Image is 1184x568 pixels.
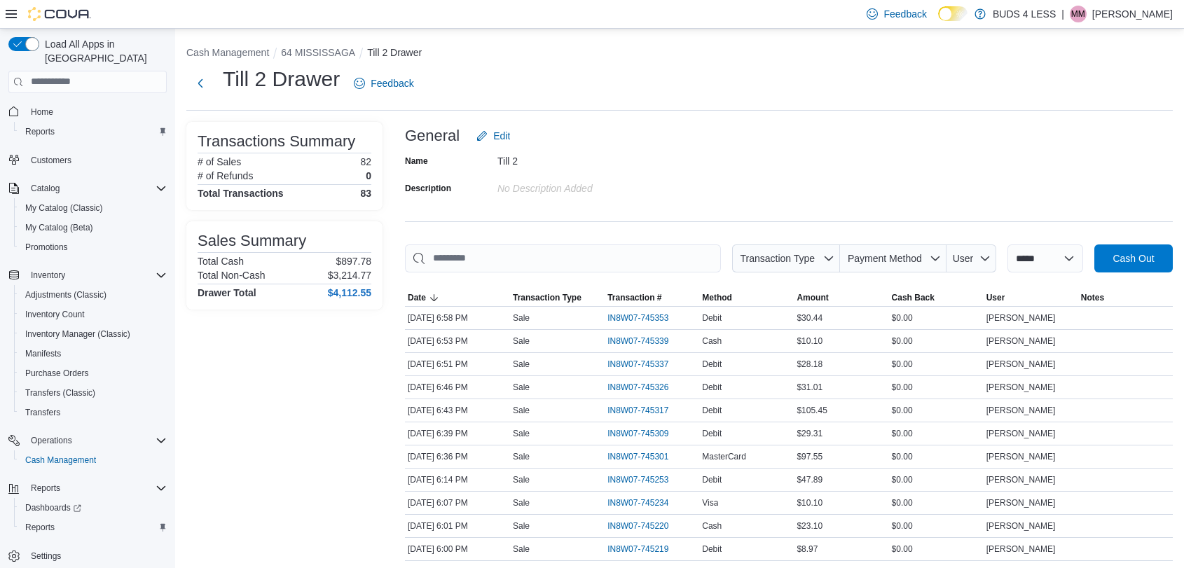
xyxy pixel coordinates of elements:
[3,150,172,170] button: Customers
[1092,6,1173,22] p: [PERSON_NAME]
[20,123,167,140] span: Reports
[405,310,510,326] div: [DATE] 6:58 PM
[186,46,1173,62] nav: An example of EuiBreadcrumbs
[14,305,172,324] button: Inventory Count
[607,405,668,416] span: IN8W07-745317
[513,292,581,303] span: Transaction Type
[405,289,510,306] button: Date
[31,155,71,166] span: Customers
[607,425,682,442] button: IN8W07-745309
[405,183,451,194] label: Description
[20,452,167,469] span: Cash Management
[497,150,685,167] div: Till 2
[607,292,661,303] span: Transaction #
[14,518,172,537] button: Reports
[497,177,685,194] div: No Description added
[405,244,721,272] input: This is a search bar. As you type, the results lower in the page will automatically filter.
[198,256,244,267] h6: Total Cash
[889,448,984,465] div: $0.00
[328,287,371,298] h4: $4,112.55
[938,6,968,21] input: Dark Mode
[20,306,90,323] a: Inventory Count
[405,155,428,167] label: Name
[198,156,241,167] h6: # of Sales
[513,520,530,532] p: Sale
[20,123,60,140] a: Reports
[20,365,95,382] a: Purchase Orders
[25,242,68,253] span: Promotions
[513,474,530,485] p: Sale
[31,106,53,118] span: Home
[14,218,172,237] button: My Catalog (Beta)
[20,219,167,236] span: My Catalog (Beta)
[14,363,172,383] button: Purchase Orders
[889,425,984,442] div: $0.00
[348,69,419,97] a: Feedback
[20,404,66,421] a: Transfers
[986,405,1056,416] span: [PERSON_NAME]
[797,359,822,370] span: $28.18
[25,548,67,564] a: Settings
[25,387,95,399] span: Transfers (Classic)
[889,541,984,557] div: $0.00
[946,244,996,272] button: User
[25,432,78,449] button: Operations
[25,432,167,449] span: Operations
[513,405,530,416] p: Sale
[186,69,214,97] button: Next
[607,310,682,326] button: IN8W07-745353
[25,103,167,120] span: Home
[797,451,822,462] span: $97.55
[25,104,59,120] a: Home
[3,546,172,566] button: Settings
[25,502,81,513] span: Dashboards
[14,122,172,141] button: Reports
[607,471,682,488] button: IN8W07-745253
[20,326,167,342] span: Inventory Manager (Classic)
[405,425,510,442] div: [DATE] 6:39 PM
[513,382,530,393] p: Sale
[20,499,167,516] span: Dashboards
[889,289,984,306] button: Cash Back
[20,365,167,382] span: Purchase Orders
[986,497,1056,508] span: [PERSON_NAME]
[889,333,984,349] div: $0.00
[405,379,510,396] div: [DATE] 6:46 PM
[607,494,682,511] button: IN8W07-745234
[797,335,822,347] span: $10.10
[198,270,266,281] h6: Total Non-Cash
[20,200,109,216] a: My Catalog (Classic)
[198,133,355,150] h3: Transactions Summary
[25,309,85,320] span: Inventory Count
[25,152,77,169] a: Customers
[281,47,355,58] button: 64 MISSISSAGA
[198,188,284,199] h4: Total Transactions
[889,310,984,326] div: $0.00
[702,520,722,532] span: Cash
[702,359,722,370] span: Debit
[366,170,371,181] p: 0
[25,480,167,497] span: Reports
[25,547,167,564] span: Settings
[889,518,984,534] div: $0.00
[986,520,1056,532] span: [PERSON_NAME]
[797,382,822,393] span: $31.01
[31,183,60,194] span: Catalog
[607,428,668,439] span: IN8W07-745309
[14,403,172,422] button: Transfers
[25,180,167,197] span: Catalog
[186,47,269,58] button: Cash Management
[607,497,668,508] span: IN8W07-745234
[25,328,130,340] span: Inventory Manager (Classic)
[797,428,822,439] span: $29.31
[986,428,1056,439] span: [PERSON_NAME]
[25,368,89,379] span: Purchase Orders
[493,129,510,143] span: Edit
[20,499,87,516] a: Dashboards
[20,219,99,236] a: My Catalog (Beta)
[702,292,732,303] span: Method
[607,382,668,393] span: IN8W07-745326
[31,270,65,281] span: Inventory
[198,287,256,298] h4: Drawer Total
[14,383,172,403] button: Transfers (Classic)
